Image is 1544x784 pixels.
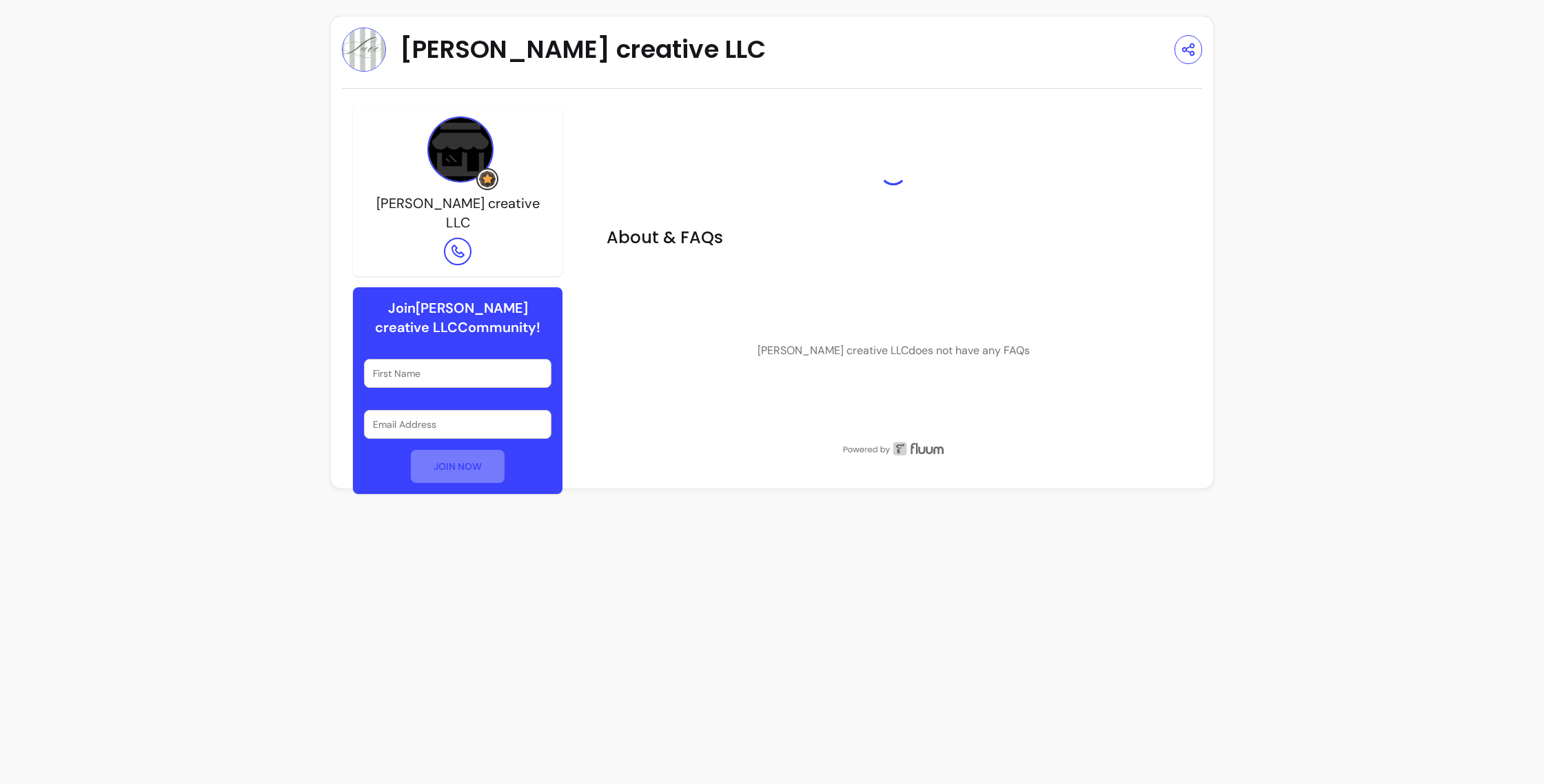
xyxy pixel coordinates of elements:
[373,417,542,431] input: Email Address
[376,194,540,231] span: [PERSON_NAME] creative LLC
[607,442,1180,455] img: powered by Fluum
[758,342,1030,359] p: [PERSON_NAME] creative LLC does not have any FAQs
[479,171,496,187] img: Grow
[427,116,494,183] img: Provider image
[400,36,766,63] span: [PERSON_NAME] creative LLC
[364,298,551,337] h6: Join [PERSON_NAME] creative LLC Community!
[880,158,907,185] div: Loading
[373,367,542,380] input: First Name
[342,28,386,72] img: Provider image
[607,227,1180,249] h2: About & FAQs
